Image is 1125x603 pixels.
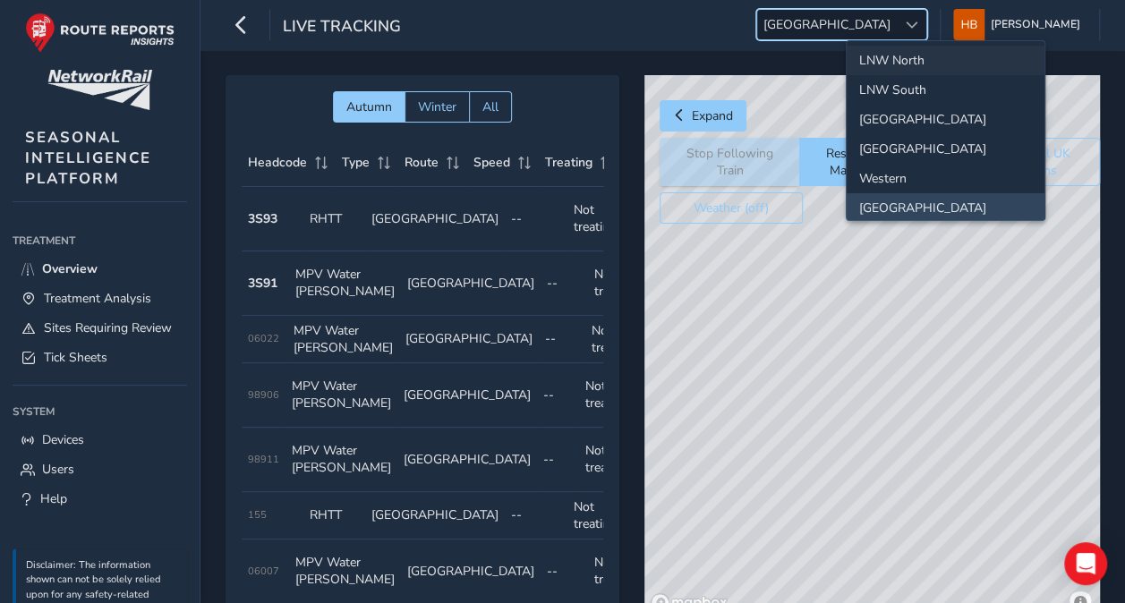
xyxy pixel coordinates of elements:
[567,492,629,539] td: Not treating
[248,275,277,292] strong: 3S91
[286,428,397,492] td: MPV Water [PERSON_NAME]
[505,492,567,539] td: --
[303,492,365,539] td: RHTT
[660,100,746,132] button: Expand
[847,134,1044,164] li: Wales
[991,9,1080,40] span: [PERSON_NAME]
[692,107,733,124] span: Expand
[579,428,635,492] td: Not treating
[248,565,279,578] span: 06007
[13,398,187,425] div: System
[44,349,107,366] span: Tick Sheets
[418,98,456,115] span: Winter
[42,431,84,448] span: Devices
[13,313,187,343] a: Sites Requiring Review
[248,210,277,227] strong: 3S93
[953,9,984,40] img: diamond-layout
[248,154,307,171] span: Headcode
[47,70,152,110] img: customer logo
[283,15,401,40] span: Live Tracking
[13,484,187,514] a: Help
[505,187,567,251] td: --
[287,316,399,363] td: MPV Water [PERSON_NAME]
[365,187,505,251] td: [GEOGRAPHIC_DATA]
[303,187,365,251] td: RHTT
[333,91,405,123] button: Autumn
[44,319,172,336] span: Sites Requiring Review
[42,260,98,277] span: Overview
[405,91,469,123] button: Winter
[847,164,1044,193] li: Western
[847,46,1044,75] li: LNW North
[799,138,882,186] button: Reset Map
[537,428,579,492] td: --
[399,316,539,363] td: [GEOGRAPHIC_DATA]
[25,13,175,53] img: rr logo
[289,251,401,316] td: MPV Water [PERSON_NAME]
[953,9,1087,40] button: [PERSON_NAME]
[539,316,585,363] td: --
[286,363,397,428] td: MPV Water [PERSON_NAME]
[342,154,370,171] span: Type
[1064,542,1107,585] div: Open Intercom Messenger
[40,490,67,507] span: Help
[585,316,641,363] td: Not treating
[42,461,74,478] span: Users
[469,91,512,123] button: All
[13,227,187,254] div: Treatment
[13,454,187,484] a: Users
[13,284,187,313] a: Treatment Analysis
[847,75,1044,105] li: LNW South
[541,251,588,316] td: --
[365,492,505,539] td: [GEOGRAPHIC_DATA]
[397,428,537,492] td: [GEOGRAPHIC_DATA]
[13,425,187,454] a: Devices
[248,332,279,345] span: 06022
[545,154,592,171] span: Treating
[567,187,629,251] td: Not treating
[473,154,510,171] span: Speed
[660,192,803,224] button: Weather (off)
[537,363,579,428] td: --
[13,254,187,284] a: Overview
[401,251,541,316] td: [GEOGRAPHIC_DATA]
[757,10,897,39] span: [GEOGRAPHIC_DATA]
[405,154,439,171] span: Route
[847,193,1044,223] li: Scotland
[248,453,279,466] span: 98911
[248,508,267,522] span: 155
[588,251,643,316] td: Not treating
[482,98,499,115] span: All
[248,388,279,402] span: 98906
[397,363,537,428] td: [GEOGRAPHIC_DATA]
[13,343,187,372] a: Tick Sheets
[579,363,635,428] td: Not treating
[44,290,151,307] span: Treatment Analysis
[847,105,1044,134] li: North and East
[25,127,151,189] span: SEASONAL INTELLIGENCE PLATFORM
[346,98,392,115] span: Autumn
